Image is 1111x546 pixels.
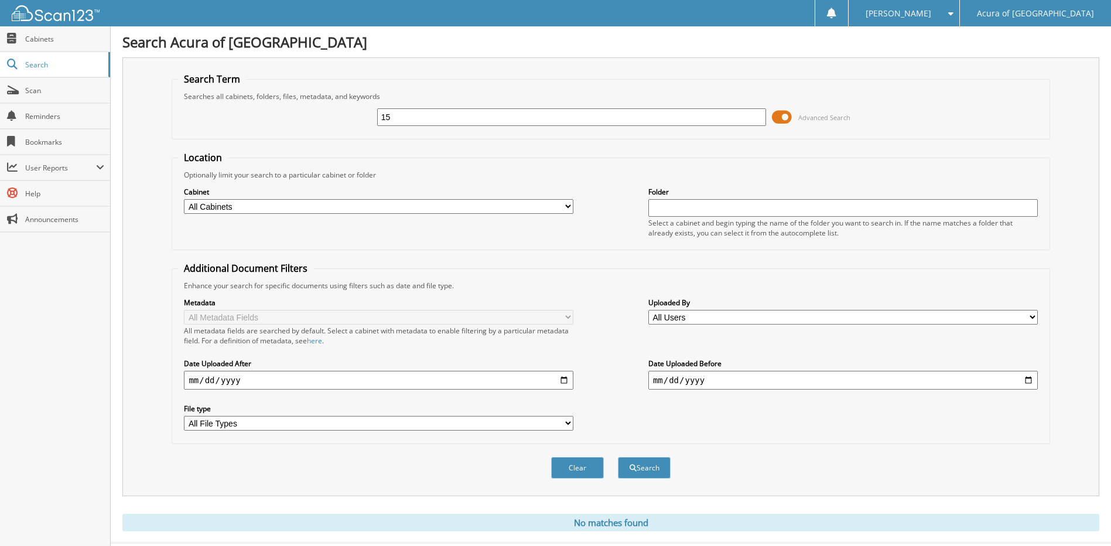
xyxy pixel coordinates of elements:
[25,111,104,121] span: Reminders
[25,189,104,199] span: Help
[25,34,104,44] span: Cabinets
[178,170,1043,180] div: Optionally limit your search to a particular cabinet or folder
[307,336,322,346] a: here
[184,371,573,390] input: start
[25,60,102,70] span: Search
[648,187,1038,197] label: Folder
[648,218,1038,238] div: Select a cabinet and begin typing the name of the folder you want to search in. If the name match...
[184,187,573,197] label: Cabinet
[648,371,1038,390] input: end
[618,457,671,479] button: Search
[184,326,573,346] div: All metadata fields are searched by default. Select a cabinet with metadata to enable filtering b...
[184,359,573,368] label: Date Uploaded After
[648,359,1038,368] label: Date Uploaded Before
[184,298,573,308] label: Metadata
[178,73,246,86] legend: Search Term
[25,214,104,224] span: Announcements
[648,298,1038,308] label: Uploaded By
[178,151,228,164] legend: Location
[184,404,573,414] label: File type
[178,91,1043,101] div: Searches all cabinets, folders, files, metadata, and keywords
[122,32,1099,52] h1: Search Acura of [GEOGRAPHIC_DATA]
[12,5,100,21] img: scan123-logo-white.svg
[977,10,1094,17] span: Acura of [GEOGRAPHIC_DATA]
[798,113,850,122] span: Advanced Search
[178,281,1043,291] div: Enhance your search for specific documents using filters such as date and file type.
[25,163,96,173] span: User Reports
[25,86,104,95] span: Scan
[1052,490,1111,546] iframe: Chat Widget
[551,457,604,479] button: Clear
[25,137,104,147] span: Bookmarks
[866,10,931,17] span: [PERSON_NAME]
[178,262,313,275] legend: Additional Document Filters
[122,514,1099,531] div: No matches found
